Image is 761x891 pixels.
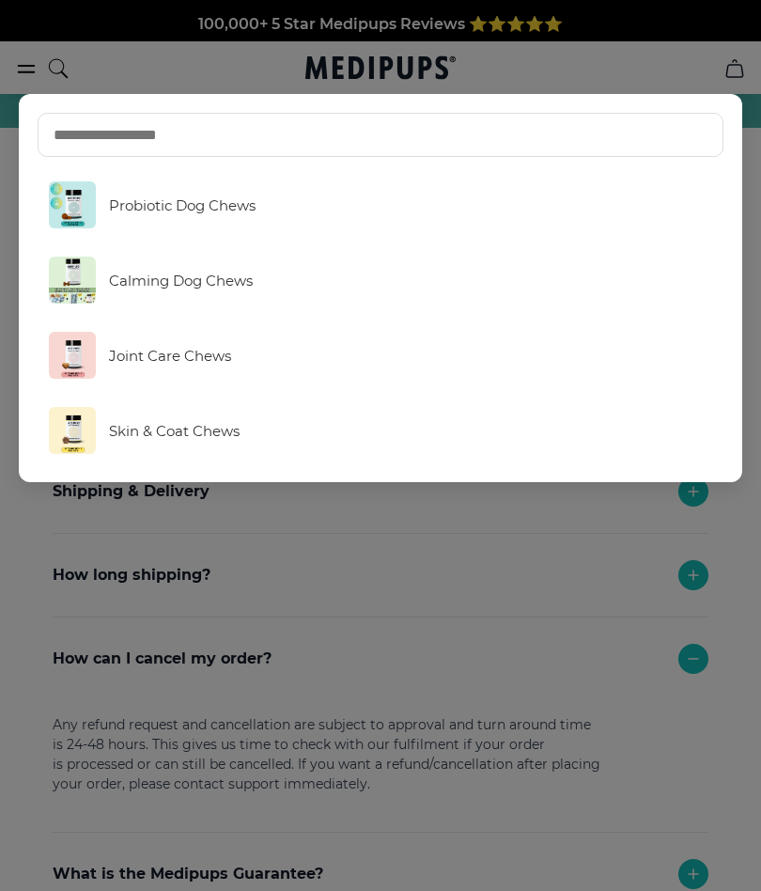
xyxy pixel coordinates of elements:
a: Probiotic Dog Chews [38,172,723,238]
img: Probiotic Dog Chews [49,181,96,228]
a: Joint Care Chews [38,322,723,388]
span: Skin & Coat Chews [109,422,240,440]
a: Skin & Coat Chews [38,398,723,463]
span: Joint Care Chews [109,347,231,365]
span: Probiotic Dog Chews [109,196,256,214]
span: Calming Dog Chews [109,272,253,289]
img: Calming Dog Chews [49,257,96,304]
a: Calming Dog Chews [38,247,723,313]
img: Joint Care Chews [49,332,96,379]
img: Skin & Coat Chews [49,407,96,454]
